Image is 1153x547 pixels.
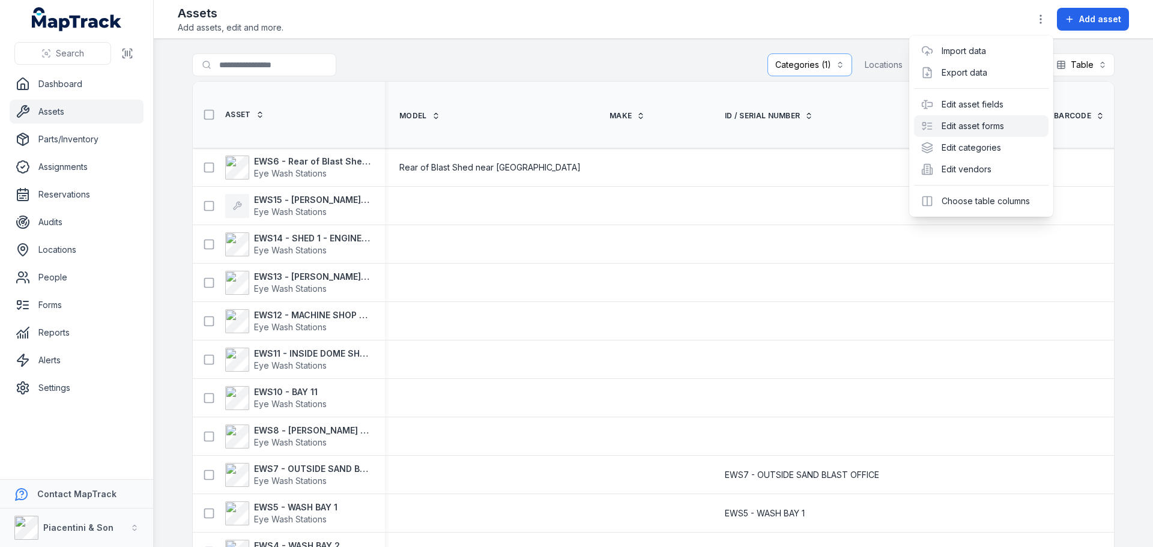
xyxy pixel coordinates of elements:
[914,190,1049,212] div: Choose table columns
[914,115,1049,137] div: Edit asset forms
[914,62,1049,83] div: Export data
[914,94,1049,115] div: Edit asset fields
[914,159,1049,180] div: Edit vendors
[914,137,1049,159] div: Edit categories
[942,45,986,57] a: Import data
